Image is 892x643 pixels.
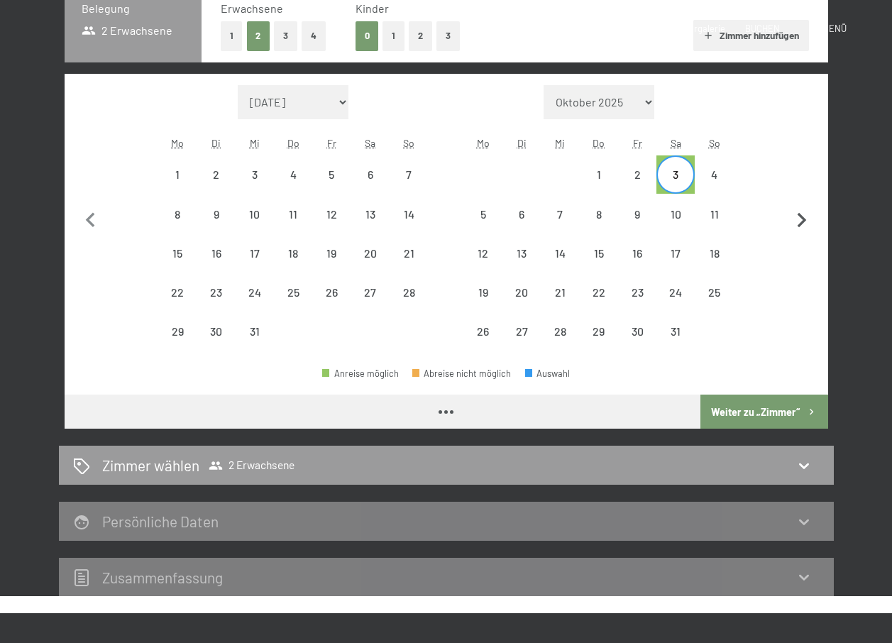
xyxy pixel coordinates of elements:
[351,194,390,233] div: Sat Dec 13 2025
[160,248,195,283] div: 15
[464,194,502,233] div: Mon Jan 05 2026
[391,287,426,322] div: 28
[618,194,656,233] div: Fri Jan 09 2026
[696,287,732,322] div: 25
[274,194,312,233] div: Abreise nicht möglich
[658,169,693,204] div: 3
[197,194,236,233] div: Abreise nicht möglich
[618,273,656,312] div: Abreise nicht möglich
[466,209,501,244] div: 5
[312,273,351,312] div: Fri Dec 26 2025
[236,194,274,233] div: Abreise nicht möglich
[502,234,541,273] div: Tue Jan 13 2026
[656,273,695,312] div: Sat Jan 24 2026
[237,287,272,322] div: 24
[618,155,656,194] div: Fri Jan 02 2026
[314,248,349,283] div: 19
[541,312,579,351] div: Abreise nicht möglich
[580,234,618,273] div: Abreise nicht möglich
[618,234,656,273] div: Fri Jan 16 2026
[674,23,725,34] a: Bildergalerie
[390,155,428,194] div: Abreise nicht möglich
[464,273,502,312] div: Abreise nicht möglich
[580,234,618,273] div: Thu Jan 15 2026
[356,21,379,50] button: 0
[656,155,695,194] div: Abreise möglich
[221,21,243,50] button: 1
[436,21,460,50] button: 3
[353,209,388,244] div: 13
[158,155,197,194] div: Abreise nicht möglich
[197,234,236,273] div: Abreise nicht möglich
[541,234,579,273] div: Abreise nicht möglich
[236,155,274,194] div: Abreise nicht möglich
[365,137,375,149] abbr: Samstag
[382,21,404,50] button: 1
[82,1,185,16] h3: Belegung
[787,85,817,352] button: Nächster Monat
[76,85,106,352] button: Vorheriger Monat
[197,155,236,194] div: Tue Dec 02 2025
[274,21,297,50] button: 3
[274,273,312,312] div: Thu Dec 25 2025
[580,155,618,194] div: Thu Jan 01 2026
[209,458,294,473] span: 2 Erwachsene
[581,209,617,244] div: 8
[580,312,618,351] div: Thu Jan 29 2026
[477,137,490,149] abbr: Montag
[618,312,656,351] div: Abreise nicht möglich
[351,155,390,194] div: Sat Dec 06 2025
[464,312,502,351] div: Abreise nicht möglich
[314,209,349,244] div: 12
[656,194,695,233] div: Abreise nicht möglich
[696,248,732,283] div: 18
[390,273,428,312] div: Sun Dec 28 2025
[656,273,695,312] div: Abreise nicht möglich
[618,312,656,351] div: Fri Jan 30 2026
[158,155,197,194] div: Mon Dec 01 2025
[197,194,236,233] div: Tue Dec 09 2025
[274,234,312,273] div: Abreise nicht möglich
[353,169,388,204] div: 6
[158,273,197,312] div: Mon Dec 22 2025
[391,169,426,204] div: 7
[580,312,618,351] div: Abreise nicht möglich
[102,568,223,586] h2: Zusammen­fassung
[221,1,283,15] span: Erwachsene
[391,248,426,283] div: 21
[502,194,541,233] div: Abreise nicht möglich
[580,194,618,233] div: Thu Jan 08 2026
[82,23,173,38] span: 2 Erwachsene
[618,194,656,233] div: Abreise nicht möglich
[502,234,541,273] div: Abreise nicht möglich
[580,273,618,312] div: Abreise nicht möglich
[158,194,197,233] div: Mon Dec 08 2025
[600,23,654,34] a: Premium Spa
[237,209,272,244] div: 10
[351,273,390,312] div: Abreise nicht möglich
[351,194,390,233] div: Abreise nicht möglich
[236,234,274,273] div: Wed Dec 17 2025
[502,312,541,351] div: Abreise nicht möglich
[745,23,780,34] span: BUCHEN
[581,169,617,204] div: 1
[275,169,311,204] div: 4
[541,312,579,351] div: Wed Jan 28 2026
[160,326,195,361] div: 29
[158,273,197,312] div: Abreise nicht möglich
[700,395,827,429] button: Weiter zu „Zimmer“
[160,287,195,322] div: 22
[542,287,578,322] div: 21
[464,234,502,273] div: Mon Jan 12 2026
[199,287,234,322] div: 23
[620,248,655,283] div: 16
[199,248,234,283] div: 16
[695,155,733,194] div: Sun Jan 04 2026
[695,234,733,273] div: Abreise nicht möglich
[466,287,501,322] div: 19
[237,248,272,283] div: 17
[656,312,695,351] div: Sat Jan 31 2026
[541,194,579,233] div: Abreise nicht möglich
[695,273,733,312] div: Abreise nicht möglich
